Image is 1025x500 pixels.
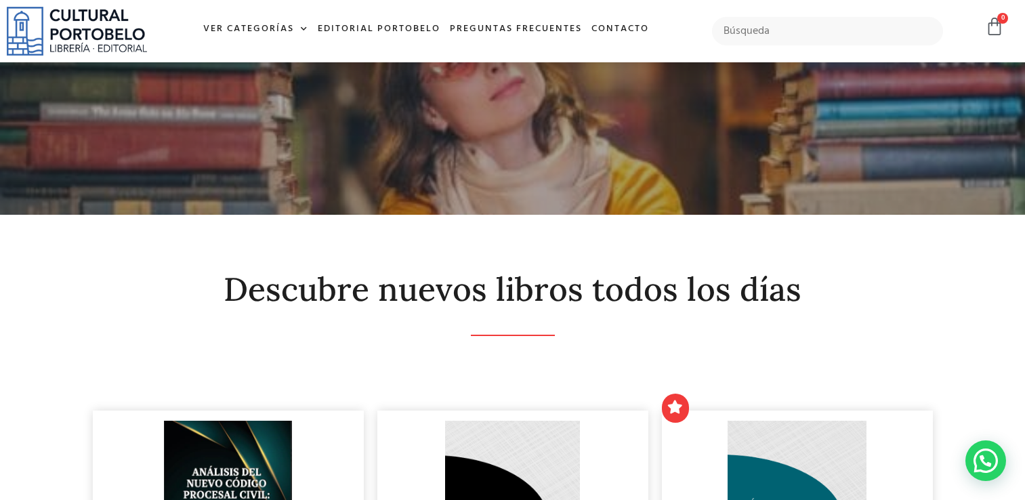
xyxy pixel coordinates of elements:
[198,15,313,44] a: Ver Categorías
[965,440,1006,481] div: Contactar por WhatsApp
[587,15,654,44] a: Contacto
[985,17,1004,37] a: 0
[712,17,943,45] input: Búsqueda
[313,15,445,44] a: Editorial Portobelo
[445,15,587,44] a: Preguntas frecuentes
[93,272,933,308] h2: Descubre nuevos libros todos los días
[997,13,1008,24] span: 0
